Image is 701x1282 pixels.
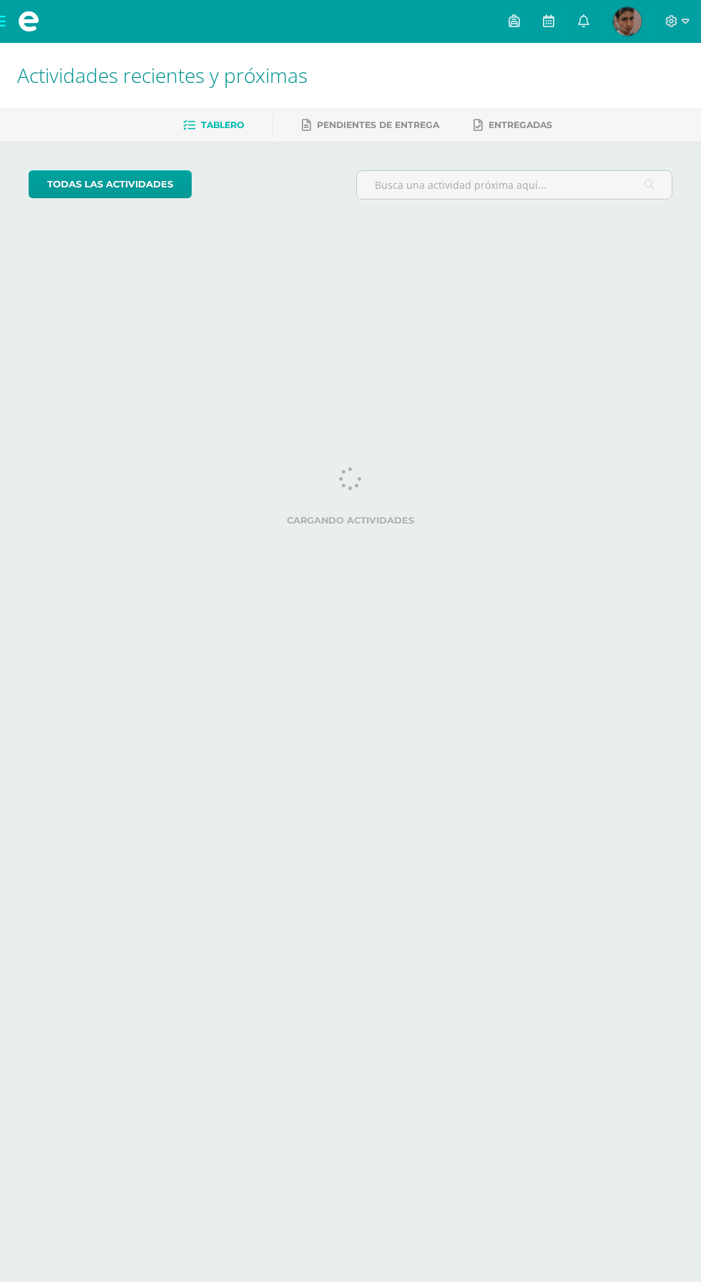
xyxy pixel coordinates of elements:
[474,114,552,137] a: Entregadas
[317,119,439,130] span: Pendientes de entrega
[183,114,244,137] a: Tablero
[489,119,552,130] span: Entregadas
[29,515,672,526] label: Cargando actividades
[17,62,308,89] span: Actividades recientes y próximas
[302,114,439,137] a: Pendientes de entrega
[29,170,192,198] a: todas las Actividades
[613,7,642,36] img: 9f0756336bf76ef3afc8cadeb96d1fce.png
[201,119,244,130] span: Tablero
[357,171,672,199] input: Busca una actividad próxima aquí...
